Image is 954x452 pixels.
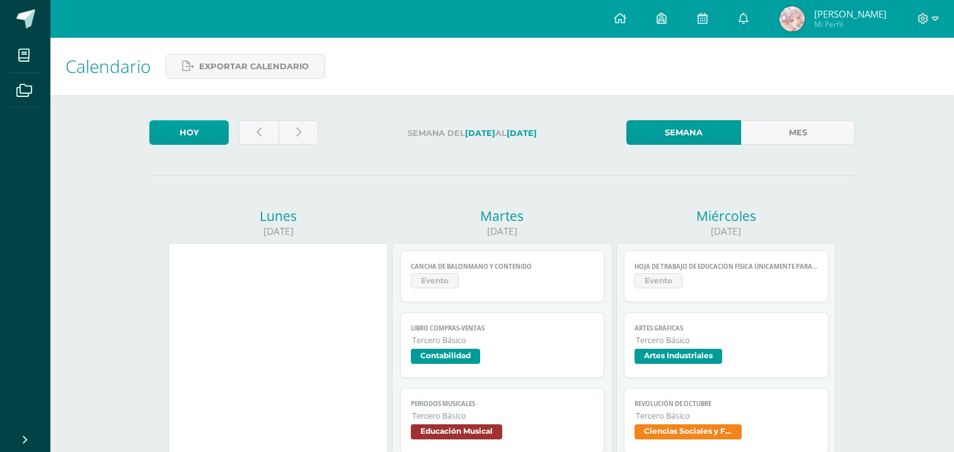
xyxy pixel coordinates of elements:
span: Artes gráficas [635,324,818,332]
span: Revolución de octubre [635,400,818,408]
div: [DATE] [616,225,836,238]
img: 516c3d79744dff6a87ce3e10d8c9a27c.png [779,6,805,31]
a: Semana [626,120,740,145]
strong: [DATE] [465,128,495,138]
span: Calendario [66,54,151,78]
span: Tercero Básico [636,410,818,421]
span: Cancha de Balonmano y Contenido [411,263,594,271]
span: Tercero Básico [412,410,594,421]
div: Martes [392,207,612,225]
a: Hoja de trabajo de Educación Física únicamente para los alumnos que no puede hacer deporteEvento [624,251,829,302]
span: Evento [411,273,459,288]
strong: [DATE] [507,128,537,138]
span: Exportar calendario [199,55,309,78]
span: Hoja de trabajo de Educación Física únicamente para los alumnos que no puede hacer deporte [635,263,818,271]
span: Artes Industriales [635,349,722,364]
a: Artes gráficasTercero BásicoArtes Industriales [624,312,829,378]
label: Semana del al [328,120,616,146]
div: Lunes [168,207,388,225]
span: Ciencias Sociales y Formación Ciudadana [635,424,742,439]
div: [DATE] [168,225,388,238]
a: Mes [741,120,855,145]
span: Tercero Básico [412,335,594,346]
div: [DATE] [392,225,612,238]
span: Evento [635,273,682,288]
a: Libro Compras-VentasTercero BásicoContabilidad [400,312,605,378]
span: [PERSON_NAME] [814,8,887,20]
span: Mi Perfil [814,19,887,30]
a: Hoy [149,120,229,145]
span: Educación Musical [411,424,502,439]
a: Exportar calendario [166,54,325,79]
div: Miércoles [616,207,836,225]
span: Períodos musicales [411,400,594,408]
span: Contabilidad [411,349,480,364]
a: Cancha de Balonmano y ContenidoEvento [400,251,605,302]
span: Tercero Básico [636,335,818,346]
span: Libro Compras-Ventas [411,324,594,332]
